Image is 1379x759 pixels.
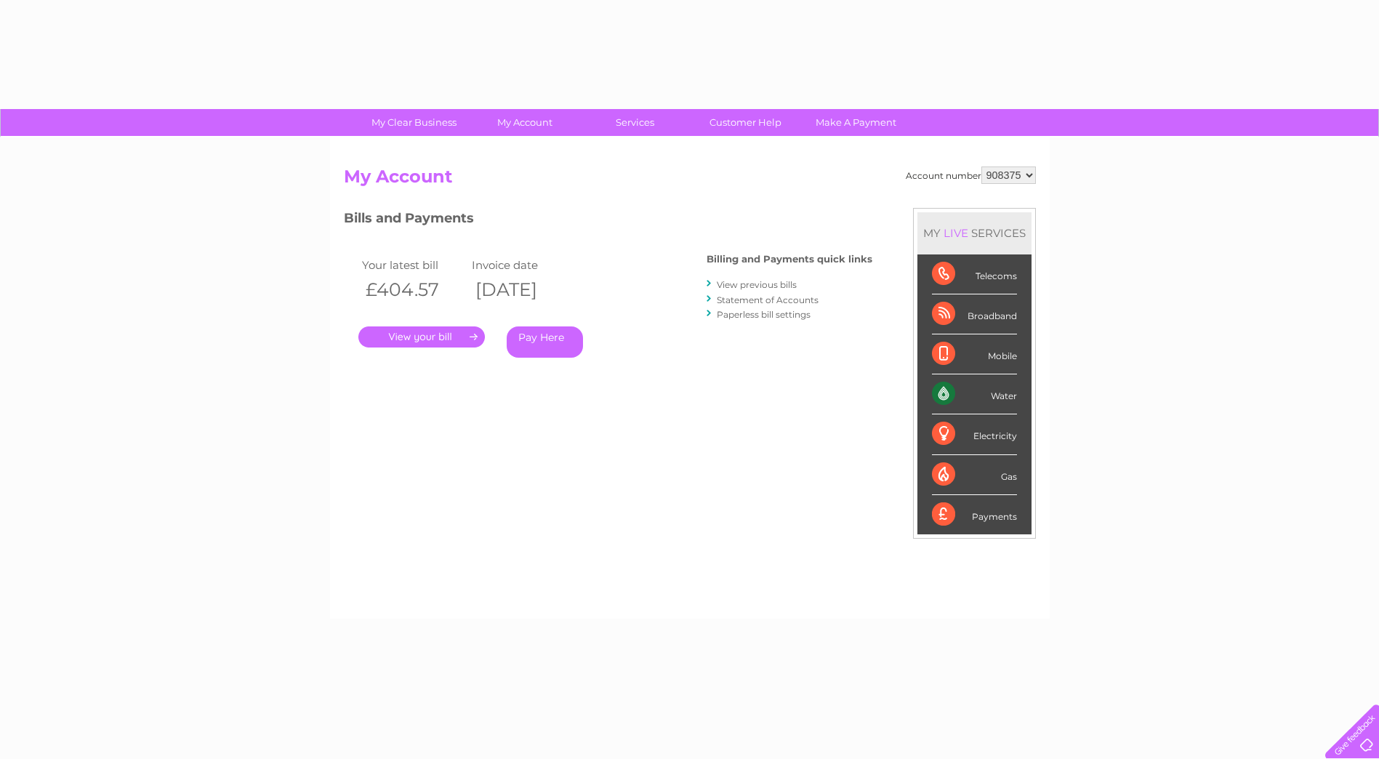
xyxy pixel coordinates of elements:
h2: My Account [344,166,1036,194]
a: View previous bills [717,279,797,290]
a: Make A Payment [796,109,916,136]
a: Statement of Accounts [717,294,819,305]
div: Payments [932,495,1017,534]
th: [DATE] [468,275,578,305]
div: Water [932,374,1017,414]
div: Broadband [932,294,1017,334]
a: Customer Help [686,109,805,136]
div: MY SERVICES [917,212,1032,254]
a: . [358,326,485,348]
a: Pay Here [507,326,583,358]
td: Invoice date [468,255,578,275]
div: Telecoms [932,254,1017,294]
h4: Billing and Payments quick links [707,254,872,265]
div: Account number [906,166,1036,184]
div: Electricity [932,414,1017,454]
a: Paperless bill settings [717,309,811,320]
a: My Clear Business [354,109,474,136]
a: My Account [465,109,584,136]
td: Your latest bill [358,255,468,275]
div: Gas [932,455,1017,495]
div: Mobile [932,334,1017,374]
h3: Bills and Payments [344,208,872,233]
a: Services [575,109,695,136]
th: £404.57 [358,275,468,305]
div: LIVE [941,226,971,240]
